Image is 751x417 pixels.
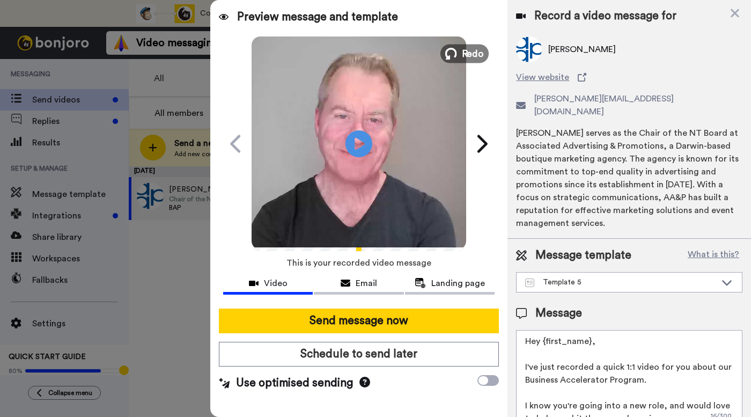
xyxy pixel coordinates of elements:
span: This is your recorded video message [286,251,431,275]
span: Use optimised sending [236,375,353,391]
div: Template 5 [525,277,716,288]
span: Video [264,277,288,290]
span: [PERSON_NAME][EMAIL_ADDRESS][DOMAIN_NAME] [534,92,742,118]
span: Landing page [431,277,485,290]
span: Email [356,277,377,290]
img: Message-temps.svg [525,279,534,287]
div: [PERSON_NAME] serves as the Chair of the NT Board at Associated Advertising & Promotions, a Darwi... [516,127,742,230]
span: Message template [535,247,631,264]
button: Send message now [219,309,499,333]
button: Schedule to send later [219,342,499,367]
button: What is this? [684,247,742,264]
span: Message [535,305,582,321]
